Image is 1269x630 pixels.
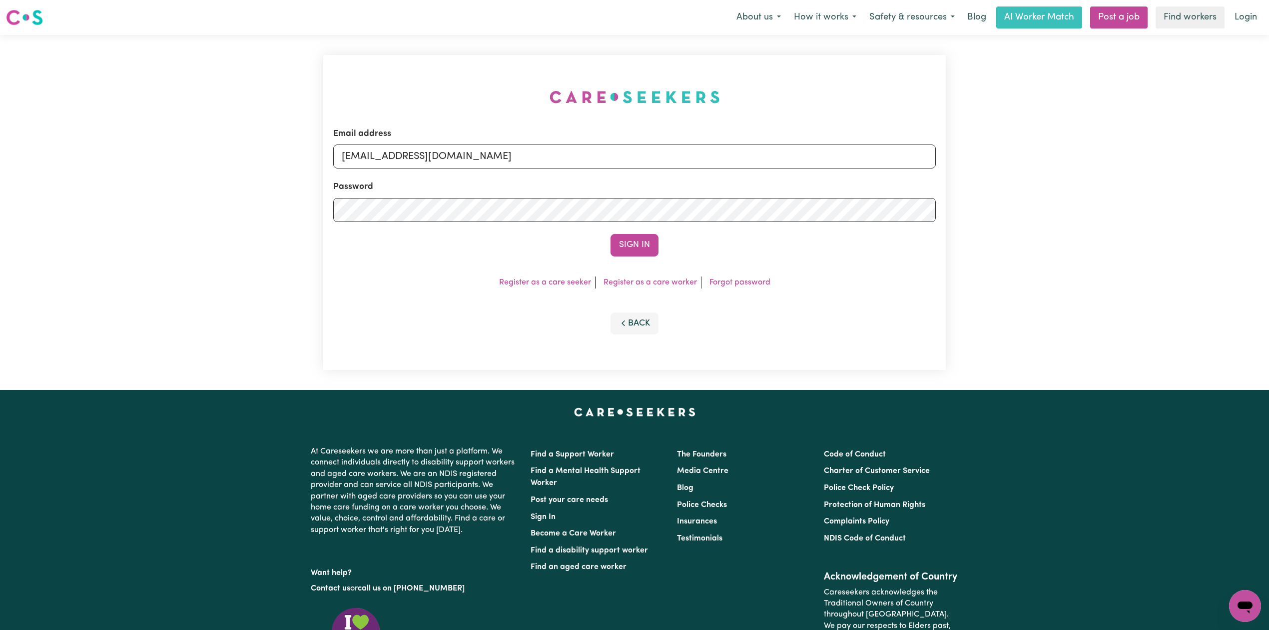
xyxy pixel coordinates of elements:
a: Post a job [1090,6,1148,28]
p: or [311,579,519,598]
a: Post your care needs [531,496,608,504]
button: Safety & resources [863,7,961,28]
a: Careseekers logo [6,6,43,29]
a: Sign In [531,513,556,521]
a: NDIS Code of Conduct [824,534,906,542]
input: Email address [333,144,936,168]
p: At Careseekers we are more than just a platform. We connect individuals directly to disability su... [311,442,519,539]
a: Testimonials [677,534,722,542]
a: Contact us [311,584,350,592]
a: Become a Care Worker [531,529,616,537]
a: Code of Conduct [824,450,886,458]
button: About us [730,7,787,28]
a: Charter of Customer Service [824,467,930,475]
button: Sign In [611,234,658,256]
p: Want help? [311,563,519,578]
a: Careseekers home page [574,408,695,416]
a: Insurances [677,517,717,525]
a: Find workers [1156,6,1225,28]
a: Find a Support Worker [531,450,614,458]
a: Register as a care seeker [499,278,591,286]
a: Police Check Policy [824,484,894,492]
a: call us on [PHONE_NUMBER] [358,584,465,592]
a: Complaints Policy [824,517,889,525]
label: Email address [333,127,391,140]
a: Find a disability support worker [531,546,648,554]
a: Find an aged care worker [531,563,627,571]
a: Blog [961,6,992,28]
a: Police Checks [677,501,727,509]
a: Find a Mental Health Support Worker [531,467,640,487]
a: The Founders [677,450,726,458]
h2: Acknowledgement of Country [824,571,958,583]
a: Blog [677,484,693,492]
button: How it works [787,7,863,28]
a: Media Centre [677,467,728,475]
button: Back [611,312,658,334]
a: Forgot password [709,278,770,286]
a: Register as a care worker [604,278,697,286]
img: Careseekers logo [6,8,43,26]
iframe: Button to launch messaging window [1229,590,1261,622]
a: AI Worker Match [996,6,1082,28]
label: Password [333,180,373,193]
a: Login [1229,6,1263,28]
a: Protection of Human Rights [824,501,925,509]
